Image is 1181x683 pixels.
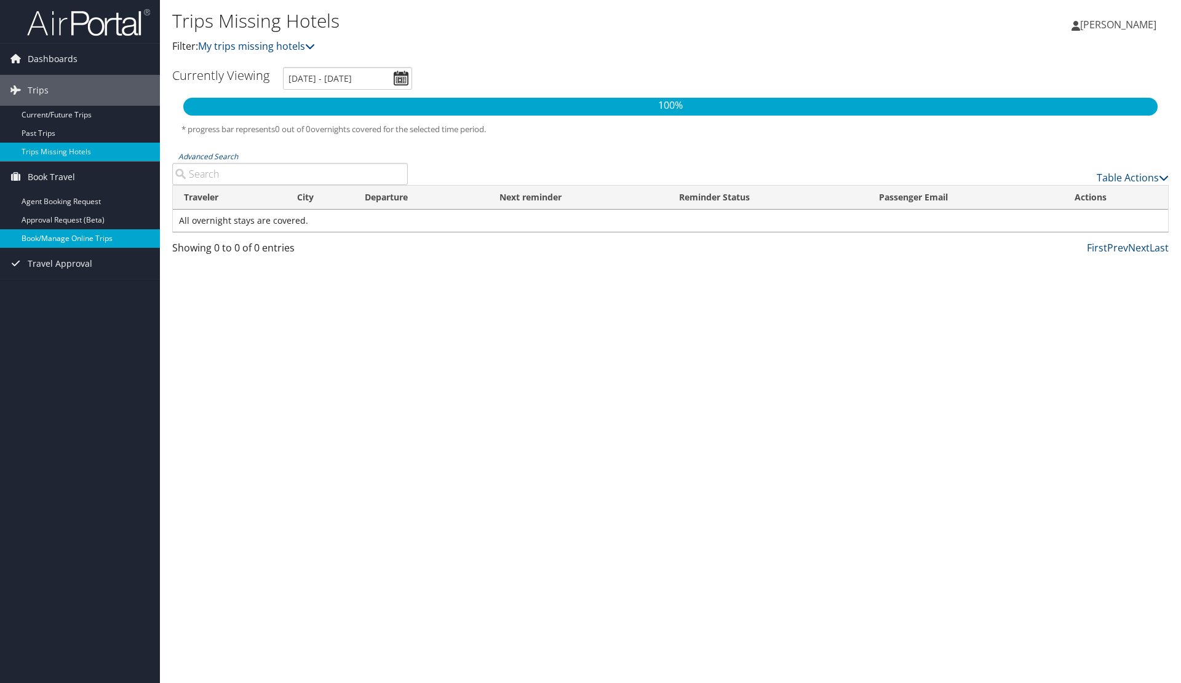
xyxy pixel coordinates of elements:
[28,248,92,279] span: Travel Approval
[183,98,1158,114] p: 100%
[173,210,1168,232] td: All overnight stays are covered.
[1064,186,1168,210] th: Actions
[1107,241,1128,255] a: Prev
[172,163,408,185] input: Advanced Search
[668,186,868,210] th: Reminder Status
[178,151,238,162] a: Advanced Search
[28,44,78,74] span: Dashboards
[868,186,1064,210] th: Passenger Email: activate to sort column ascending
[275,124,311,135] span: 0 out of 0
[28,162,75,192] span: Book Travel
[28,75,49,106] span: Trips
[198,39,315,53] a: My trips missing hotels
[27,8,150,37] img: airportal-logo.png
[172,240,408,261] div: Showing 0 to 0 of 0 entries
[1128,241,1150,255] a: Next
[1150,241,1169,255] a: Last
[354,186,488,210] th: Departure: activate to sort column descending
[173,186,286,210] th: Traveler: activate to sort column ascending
[181,124,1159,135] h5: * progress bar represents overnights covered for the selected time period.
[172,67,269,84] h3: Currently Viewing
[1072,6,1169,43] a: [PERSON_NAME]
[1087,241,1107,255] a: First
[172,8,837,34] h1: Trips Missing Hotels
[172,39,837,55] p: Filter:
[283,67,412,90] input: [DATE] - [DATE]
[1080,18,1156,31] span: [PERSON_NAME]
[488,186,669,210] th: Next reminder
[1097,171,1169,184] a: Table Actions
[286,186,354,210] th: City: activate to sort column ascending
